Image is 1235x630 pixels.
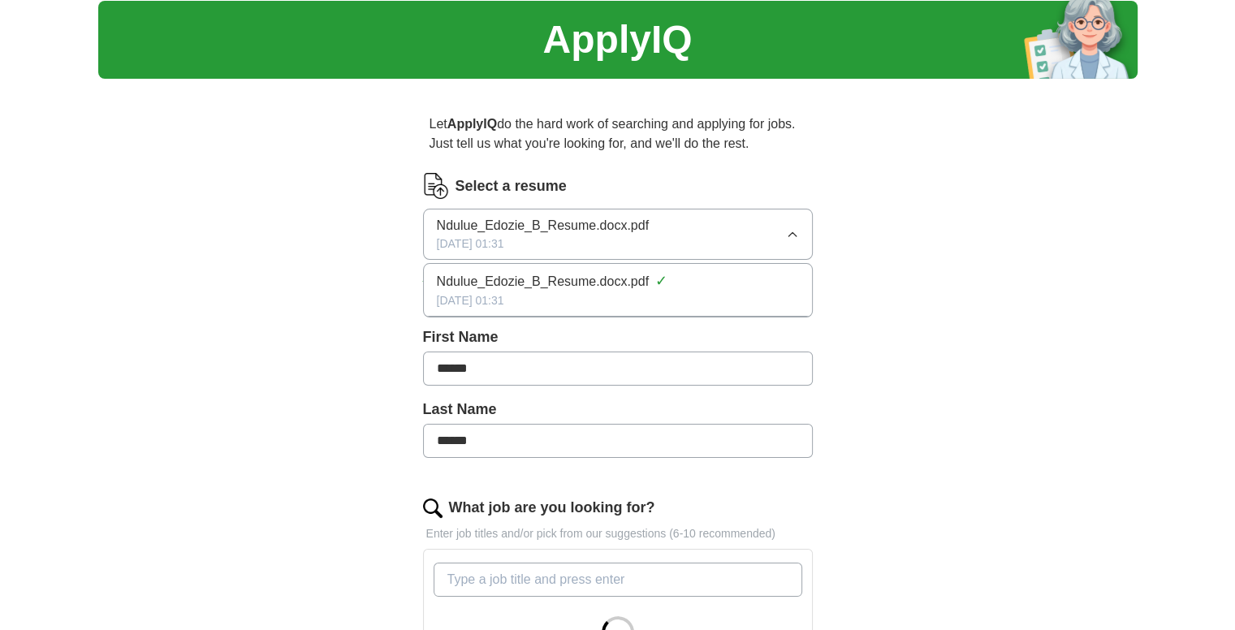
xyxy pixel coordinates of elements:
strong: ApplyIQ [447,117,497,131]
span: Ndulue_Edozie_B_Resume.docx.pdf [437,272,650,291]
label: First Name [423,326,813,348]
span: [DATE] 01:31 [437,235,504,252]
label: Last Name [423,399,813,421]
div: [DATE] 01:31 [437,292,799,309]
label: Select a resume [456,175,567,197]
label: What job are you looking for? [449,497,655,519]
p: Enter job titles and/or pick from our suggestions (6-10 recommended) [423,525,813,542]
p: Let do the hard work of searching and applying for jobs. Just tell us what you're looking for, an... [423,108,813,160]
h1: ApplyIQ [542,11,692,69]
button: Ndulue_Edozie_B_Resume.docx.pdf[DATE] 01:31 [423,209,813,260]
img: CV Icon [423,173,449,199]
span: Ndulue_Edozie_B_Resume.docx.pdf [437,216,650,235]
span: ✓ [655,270,667,292]
input: Type a job title and press enter [434,563,802,597]
img: search.png [423,498,443,518]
